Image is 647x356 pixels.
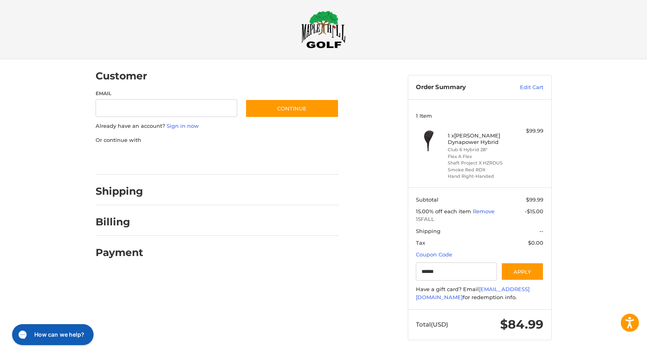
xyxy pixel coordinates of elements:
a: Remove [473,208,495,214]
li: Shaft Project X HZRDUS Smoke Red RDX [448,160,509,173]
span: 15FALL [416,215,543,223]
a: Sign in now [167,123,199,129]
p: Already have an account? [96,122,339,130]
span: $0.00 [528,239,543,246]
button: Continue [245,99,339,118]
input: Gift Certificate or Coupon Code [416,262,497,281]
li: Flex A Flex [448,153,509,160]
img: Maple Hill Golf [301,10,346,48]
a: [EMAIL_ADDRESS][DOMAIN_NAME] [416,286,530,300]
span: 15.00% off each item [416,208,473,214]
keeper-lock: Open Keeper Popup [222,103,232,113]
h3: 1 Item [416,112,543,119]
h3: Order Summary [416,83,503,92]
span: -$15.00 [525,208,543,214]
a: Edit Cart [503,83,543,92]
div: $99.99 [511,127,543,135]
span: -- [539,228,543,234]
h2: Shipping [96,185,143,198]
li: Hand Right-Handed [448,173,509,180]
label: Email [96,90,238,97]
iframe: PayPal-paypal [93,152,153,167]
iframe: PayPal-paylater [161,152,222,167]
div: Have a gift card? Email for redemption info. [416,285,543,301]
a: Coupon Code [416,251,452,258]
iframe: Gorgias live chat messenger [8,321,96,348]
button: Apply [501,262,544,281]
span: $99.99 [526,196,543,203]
h2: Payment [96,246,143,259]
p: Or continue with [96,136,339,144]
h2: Customer [96,70,147,82]
h2: Billing [96,216,143,228]
h4: 1 x [PERSON_NAME] Dynapower Hybrid [448,132,509,146]
span: Shipping [416,228,440,234]
span: $84.99 [500,317,543,332]
span: Subtotal [416,196,438,203]
iframe: PayPal-venmo [230,152,290,167]
span: Total (USD) [416,321,448,328]
span: Tax [416,239,425,246]
li: Club 6 Hybrid 28° [448,146,509,153]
